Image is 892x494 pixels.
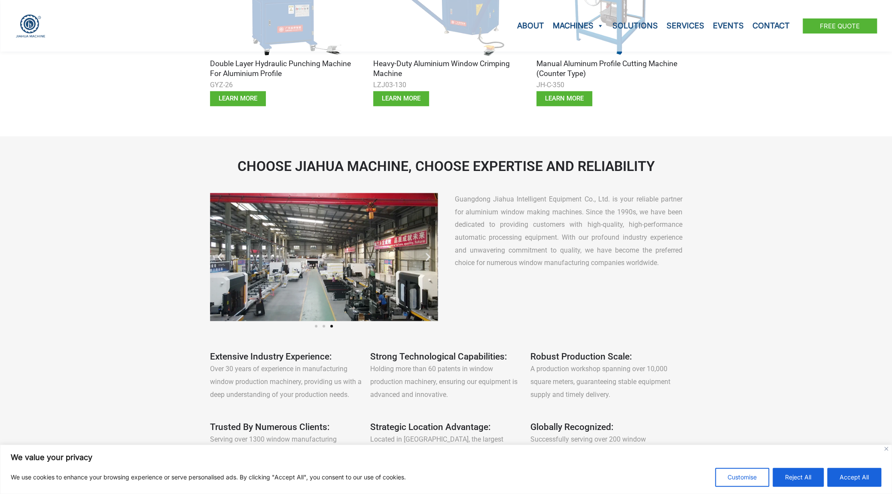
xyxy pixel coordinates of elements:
[803,18,877,34] a: Free Quote
[530,421,682,433] h3: Globally Recognized:
[210,59,356,79] h3: Double Layer Hydraulic Punching Machine for Aluminium Profile
[210,79,356,91] div: GYZ-26
[210,351,362,363] h3: Extensive Industry Experience:
[530,433,682,471] p: Successfully serving over 200 window manufacturing factories overseas, demonstrating the internat...
[370,421,522,433] h3: Strategic Location Advantage:
[423,252,433,262] div: 下一张幻灯片
[11,452,881,463] p: We value your privacy
[536,91,592,106] a: learn more
[214,252,225,262] div: 上一张幻灯片
[545,95,584,102] span: learn more
[315,325,317,327] span: 转到幻灯片 1
[210,193,438,334] div: 图像轮播
[11,472,406,482] p: We use cookies to enhance your browsing experience or serve personalised ads. By clicking "Accept...
[773,468,824,487] button: Reject All
[370,351,522,363] h3: Strong Technological Capabilities:
[536,79,682,91] div: JH-C-350
[219,95,257,102] span: learn more
[210,91,266,106] a: learn more
[210,433,362,471] p: Serving over 1300 window manufacturing factories with more than 7500 production lines successfull...
[373,79,519,91] div: LZJ03-130
[210,193,438,321] div: 3 / 3
[536,59,682,79] h3: Manual Aluminum Profile Cutting Machine (Counter Type)
[382,95,420,102] span: learn more
[455,193,682,269] div: Guangdong Jiahua Intelligent Equipment Co., Ltd. is your reliable partner for aluminium window ma...
[530,363,682,401] p: A production workshop spanning over 10,000 square meters, guaranteeing stable equipment supply an...
[530,351,682,363] h3: Robust Production Scale:
[370,363,522,401] p: Holding more than 60 patents in window production machinery, ensuring our equipment is advanced a...
[373,91,429,106] a: learn more
[323,325,325,327] span: 转到幻灯片 2
[15,14,46,38] img: JH Aluminium Window & Door Processing Machines
[210,363,362,401] p: Over 30 years of experience in manufacturing window production machinery, providing us with a dee...
[370,433,522,484] p: Located in [GEOGRAPHIC_DATA], the largest aluminum window production base in [GEOGRAPHIC_DATA], g...
[373,59,519,79] h3: Heavy-duty Aluminium Window Crimping Machine
[884,447,888,451] img: Close
[827,468,881,487] button: Accept All
[330,325,333,327] span: 转到幻灯片 3
[210,421,362,433] h3: Trusted by Numerous Clients:
[210,193,438,321] img: aluminium window making machine 9
[715,468,769,487] button: Customise
[237,158,655,176] h2: Choose Jiahua Machine, Choose Expertise and Reliability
